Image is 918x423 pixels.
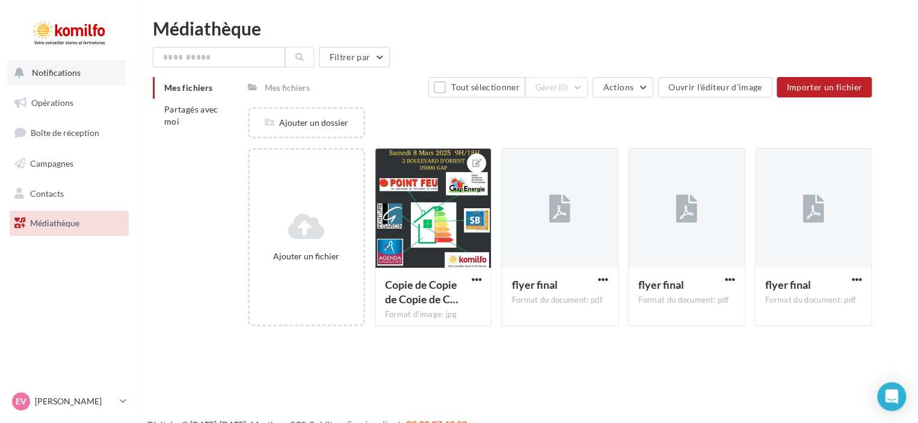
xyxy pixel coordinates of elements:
[786,82,862,92] span: Importer un fichier
[765,278,811,291] span: flyer final
[777,77,872,97] button: Importer un fichier
[558,82,568,92] span: (0)
[164,104,218,126] span: Partagés avec moi
[593,77,653,97] button: Actions
[31,128,99,138] span: Boîte de réception
[254,250,359,262] div: Ajouter un fichier
[319,47,390,67] button: Filtrer par
[7,151,131,176] a: Campagnes
[30,158,73,168] span: Campagnes
[7,60,126,85] button: Notifications
[765,295,862,306] div: Format du document: pdf
[30,188,64,198] span: Contacts
[7,90,131,116] a: Opérations
[511,295,608,306] div: Format du document: pdf
[658,77,772,97] button: Ouvrir l'éditeur d'image
[7,211,131,236] a: Médiathèque
[10,390,129,413] a: EV [PERSON_NAME]
[30,218,79,228] span: Médiathèque
[638,278,684,291] span: flyer final
[153,19,904,37] div: Médiathèque
[32,67,81,78] span: Notifications
[250,117,363,129] div: Ajouter un dossier
[877,382,906,411] div: Open Intercom Messenger
[16,395,26,407] span: EV
[428,77,525,97] button: Tout sélectionner
[385,309,482,320] div: Format d'image: jpg
[638,295,735,306] div: Format du document: pdf
[164,82,212,93] span: Mes fichiers
[35,395,115,407] p: [PERSON_NAME]
[265,82,310,94] div: Mes fichiers
[31,97,73,108] span: Opérations
[7,181,131,206] a: Contacts
[385,278,458,306] span: Copie de Copie de Copie de Copie de Copie de Copie de Flyer a4 Salon
[603,82,633,92] span: Actions
[511,278,557,291] span: flyer final
[7,120,131,146] a: Boîte de réception
[525,77,588,97] button: Gérer(0)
